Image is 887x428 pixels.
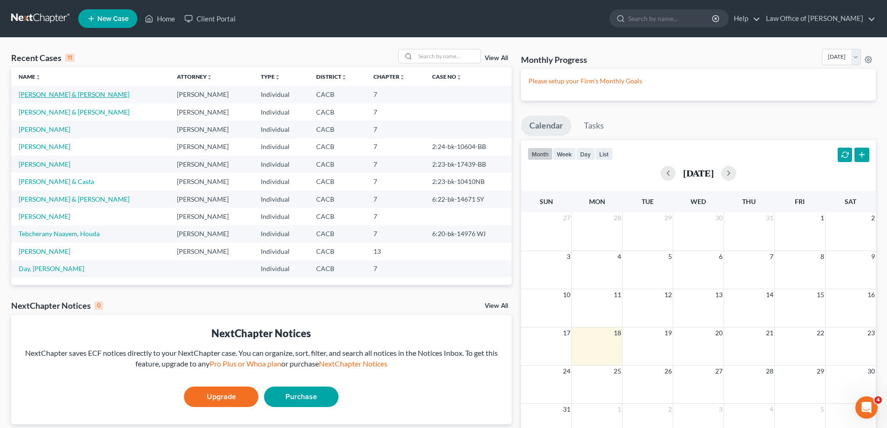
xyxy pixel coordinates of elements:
td: Individual [253,243,308,260]
span: 31 [562,404,571,415]
span: 27 [714,366,724,377]
a: Case Nounfold_more [432,73,462,80]
p: Please setup your Firm's Monthly Goals [528,76,868,86]
td: 2:24-bk-10604-BB [425,138,512,156]
td: [PERSON_NAME] [169,190,253,208]
span: 16 [867,289,876,300]
button: month [528,148,553,160]
td: Individual [253,121,308,138]
span: 4 [874,396,882,404]
td: [PERSON_NAME] [169,208,253,225]
td: Individual [253,208,308,225]
td: 2:23-bk-10410NB [425,173,512,190]
span: 26 [664,366,673,377]
span: 23 [867,327,876,339]
span: 4 [769,404,774,415]
i: unfold_more [35,75,41,80]
span: 3 [718,404,724,415]
i: unfold_more [207,75,212,80]
td: 7 [366,208,425,225]
td: CACB [309,208,366,225]
td: 7 [366,190,425,208]
td: 7 [366,138,425,156]
span: 18 [613,327,622,339]
h3: Monthly Progress [521,54,587,65]
a: [PERSON_NAME] & [PERSON_NAME] [19,108,129,116]
span: 11 [613,289,622,300]
span: 7 [769,251,774,262]
td: [PERSON_NAME] [169,121,253,138]
button: day [576,148,595,160]
span: 2 [667,404,673,415]
td: Individual [253,103,308,121]
td: CACB [309,173,366,190]
span: 15 [816,289,825,300]
iframe: Intercom live chat [855,396,878,419]
td: [PERSON_NAME] [169,103,253,121]
td: [PERSON_NAME] [169,225,253,243]
span: 25 [613,366,622,377]
a: Districtunfold_more [316,73,347,80]
td: 7 [366,260,425,278]
i: unfold_more [341,75,347,80]
a: [PERSON_NAME] [19,247,70,255]
div: Recent Cases [11,52,74,63]
td: Individual [253,190,308,208]
span: Thu [742,197,756,205]
td: 7 [366,103,425,121]
h2: [DATE] [683,168,714,178]
a: [PERSON_NAME] & Casta [19,177,94,185]
span: 6 [718,251,724,262]
i: unfold_more [275,75,280,80]
a: Calendar [521,115,571,136]
span: 29 [816,366,825,377]
span: 12 [664,289,673,300]
span: 5 [819,404,825,415]
td: 7 [366,86,425,103]
td: Individual [253,225,308,243]
div: NextChapter Notices [19,326,504,340]
span: 3 [566,251,571,262]
div: 0 [95,301,103,310]
td: CACB [309,260,366,278]
span: 20 [714,327,724,339]
td: [PERSON_NAME] [169,138,253,156]
i: unfold_more [456,75,462,80]
td: CACB [309,138,366,156]
td: [PERSON_NAME] [169,86,253,103]
td: 7 [366,173,425,190]
td: 13 [366,243,425,260]
span: 4 [616,251,622,262]
span: 21 [765,327,774,339]
td: CACB [309,86,366,103]
a: Tasks [576,115,612,136]
i: unfold_more [399,75,405,80]
span: 10 [562,289,571,300]
span: 17 [562,327,571,339]
a: [PERSON_NAME] [19,160,70,168]
a: Day, [PERSON_NAME] [19,265,84,272]
div: NextChapter Notices [11,300,103,311]
td: Individual [253,156,308,173]
td: 6:22-bk-14671 SY [425,190,512,208]
span: 1 [819,212,825,224]
td: Individual [253,86,308,103]
button: list [595,148,613,160]
span: 28 [765,366,774,377]
a: Nameunfold_more [19,73,41,80]
span: 9 [870,251,876,262]
span: 30 [867,366,876,377]
span: 8 [819,251,825,262]
span: 28 [613,212,622,224]
td: Individual [253,138,308,156]
td: 6:20-bk-14976 WJ [425,225,512,243]
a: Help [729,10,760,27]
span: Mon [589,197,605,205]
td: [PERSON_NAME] [169,243,253,260]
td: CACB [309,190,366,208]
span: Wed [691,197,706,205]
a: [PERSON_NAME] & [PERSON_NAME] [19,195,129,203]
span: 13 [714,289,724,300]
a: [PERSON_NAME] [19,212,70,220]
td: 7 [366,156,425,173]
